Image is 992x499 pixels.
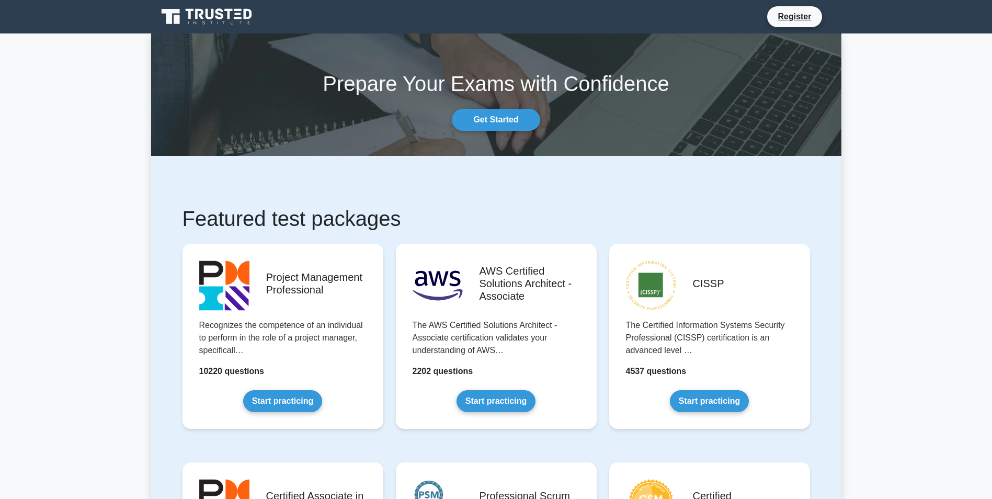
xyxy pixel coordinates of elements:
[670,390,749,412] a: Start practicing
[243,390,322,412] a: Start practicing
[183,206,810,231] h1: Featured test packages
[452,109,540,131] a: Get Started
[151,71,841,96] h1: Prepare Your Exams with Confidence
[457,390,535,412] a: Start practicing
[771,10,817,23] a: Register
